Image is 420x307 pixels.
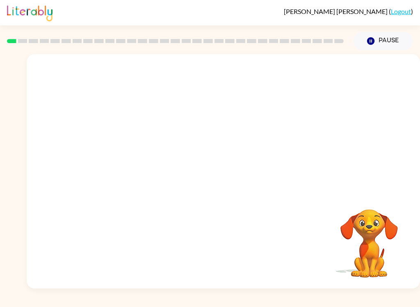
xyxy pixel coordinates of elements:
[284,7,389,15] span: [PERSON_NAME] [PERSON_NAME]
[7,3,52,21] img: Literably
[354,32,413,50] button: Pause
[328,197,410,279] video: Your browser must support playing .mp4 files to use Literably. Please try using another browser.
[391,7,411,15] a: Logout
[284,7,413,15] div: ( )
